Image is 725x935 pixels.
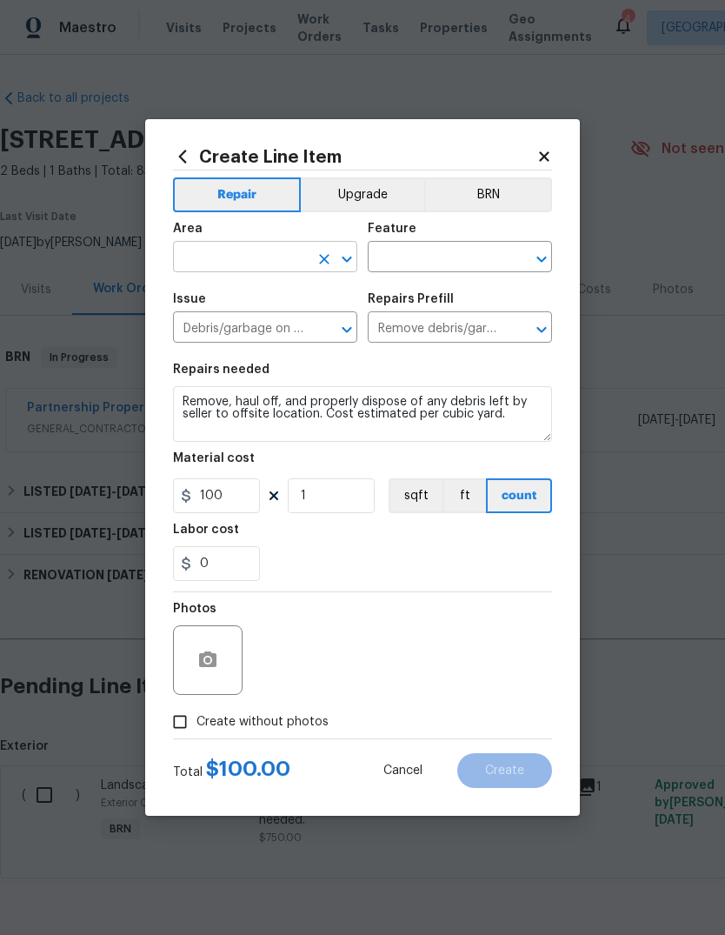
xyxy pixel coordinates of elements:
h5: Area [173,223,203,235]
button: Repair [173,177,301,212]
button: Cancel [356,753,450,788]
button: Clear [312,247,336,271]
button: Open [529,247,554,271]
span: Cancel [383,765,422,778]
button: Open [529,317,554,342]
textarea: Remove, haul off, and properly dispose of any debris left by seller to offsite location. Cost est... [173,386,552,442]
h5: Labor cost [173,524,239,536]
h5: Material cost [173,452,255,464]
button: Upgrade [301,177,425,212]
div: Total [173,760,290,781]
button: sqft [389,478,442,513]
button: Create [457,753,552,788]
h5: Feature [368,223,416,235]
button: BRN [424,177,552,212]
h5: Repairs Prefill [368,293,454,305]
button: ft [442,478,486,513]
button: Open [335,317,359,342]
span: $ 100.00 [206,758,290,779]
span: Create [485,765,524,778]
h5: Repairs needed [173,364,269,376]
button: count [486,478,552,513]
h2: Create Line Item [173,147,536,166]
h5: Photos [173,603,216,615]
h5: Issue [173,293,206,305]
span: Create without photos [196,713,329,731]
button: Open [335,247,359,271]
